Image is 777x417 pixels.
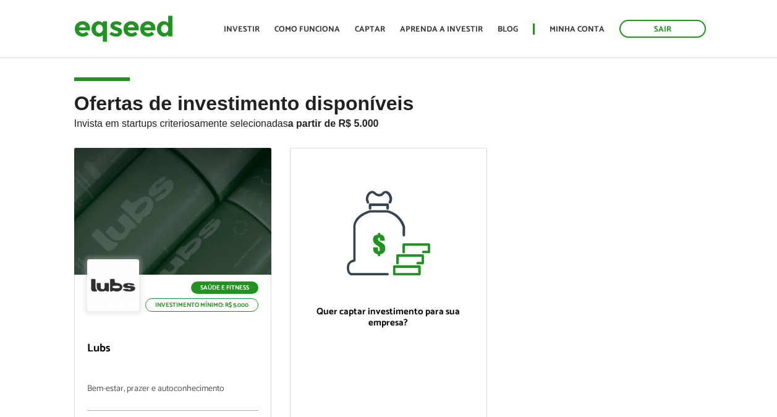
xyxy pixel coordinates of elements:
img: EqSeed [74,12,173,45]
p: Investimento mínimo: R$ 5.000 [145,298,258,312]
h2: Ofertas de investimento disponíveis [74,93,703,148]
a: Blog [498,25,518,33]
p: Quer captar investimento para sua empresa? [303,306,474,329]
p: Bem-estar, prazer e autoconhecimento [87,384,258,411]
a: Captar [355,25,385,33]
a: Aprenda a investir [400,25,483,33]
a: Sair [619,20,706,38]
p: Lubs [87,342,258,356]
p: Saúde e Fitness [191,282,258,294]
p: Invista em startups criteriosamente selecionadas [74,114,703,129]
a: Minha conta [550,25,605,33]
a: Como funciona [274,25,340,33]
a: Investir [224,25,260,33]
strong: a partir de R$ 5.000 [288,118,379,129]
